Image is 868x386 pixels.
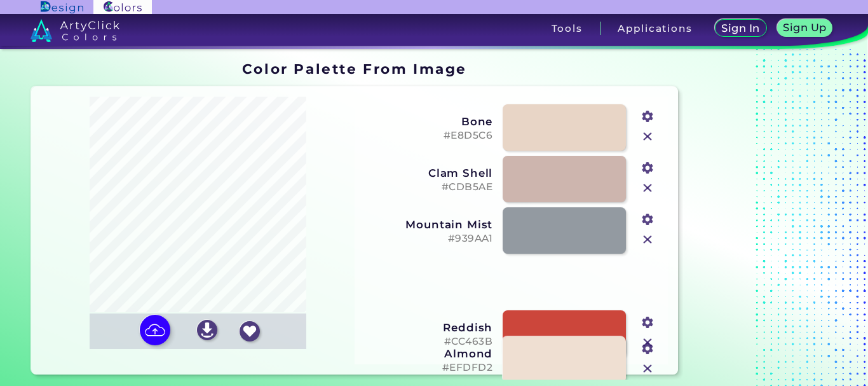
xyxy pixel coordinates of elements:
[714,19,768,38] a: Sign In
[363,321,492,334] h3: Reddish
[639,180,656,196] img: icon_close.svg
[363,347,492,360] h3: Almond
[140,315,170,345] img: icon picture
[363,362,492,374] h5: #EFDFD2
[618,24,692,33] h3: Applications
[363,218,492,231] h3: Mountain Mist
[31,19,120,42] img: logo_artyclick_colors_white.svg
[242,59,467,78] h1: Color Palette From Image
[240,321,260,341] img: icon_favourite_white.svg
[363,167,492,179] h3: Clam Shell
[363,130,492,142] h5: #E8D5C6
[41,1,83,13] img: ArtyClick Design logo
[782,22,827,33] h5: Sign Up
[363,115,492,128] h3: Bone
[775,19,834,38] a: Sign Up
[639,231,656,248] img: icon_close.svg
[721,23,761,34] h5: Sign In
[197,320,217,340] img: icon_download_white.svg
[363,181,492,193] h5: #CDB5AE
[363,233,492,245] h5: #939AA1
[639,128,656,145] img: icon_close.svg
[639,361,656,377] img: icon_close.svg
[552,24,583,33] h3: Tools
